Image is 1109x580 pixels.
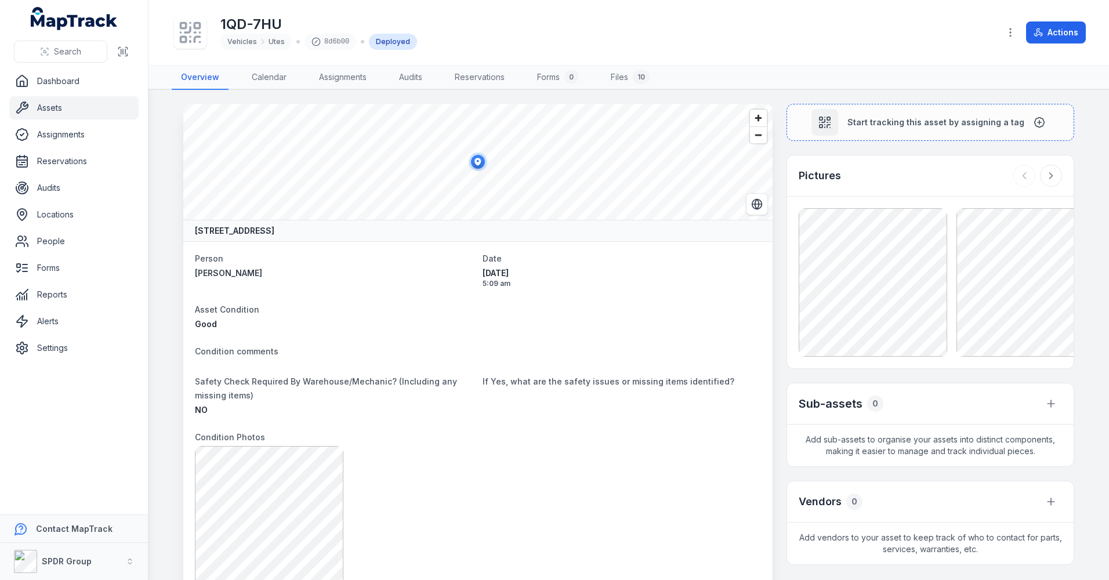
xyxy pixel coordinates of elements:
time: 23/01/2025, 5:09:28 am [483,267,761,288]
span: Vehicles [227,37,257,46]
a: Settings [9,336,139,360]
span: NO [195,405,208,415]
div: 0 [564,70,578,84]
span: Asset Condition [195,304,259,314]
h3: Pictures [799,168,841,184]
a: MapTrack [31,7,118,30]
span: Person [195,253,223,263]
a: Overview [172,66,229,90]
a: [PERSON_NAME] [195,267,473,279]
div: 10 [633,70,650,84]
h3: Vendors [799,494,842,510]
div: 0 [846,494,862,510]
button: Zoom in [750,110,767,126]
span: [DATE] [483,267,761,279]
a: Forms [9,256,139,280]
button: Switch to Satellite View [746,193,768,215]
a: Assignments [310,66,376,90]
button: Zoom out [750,126,767,143]
span: Start tracking this asset by assigning a tag [847,117,1024,128]
a: Reservations [9,150,139,173]
a: Calendar [242,66,296,90]
a: Reports [9,283,139,306]
strong: SPDR Group [42,556,92,566]
a: Audits [9,176,139,200]
span: 5:09 am [483,279,761,288]
a: Reservations [445,66,514,90]
span: Date [483,253,502,263]
div: Deployed [369,34,417,50]
h2: Sub-assets [799,396,862,412]
strong: [STREET_ADDRESS] [195,225,274,237]
canvas: Map [183,104,773,220]
button: Start tracking this asset by assigning a tag [787,104,1074,141]
a: People [9,230,139,253]
span: Add vendors to your asset to keep track of who to contact for parts, services, warranties, etc. [787,523,1074,564]
a: Forms0 [528,66,588,90]
a: Files10 [601,66,659,90]
h1: 1QD-7HU [220,15,417,34]
span: Condition Photos [195,432,265,442]
a: Assets [9,96,139,119]
a: Assignments [9,123,139,146]
div: 8d6b00 [305,34,356,50]
span: Utes [269,37,285,46]
span: Good [195,319,217,329]
a: Dashboard [9,70,139,93]
span: Condition comments [195,346,278,356]
button: Actions [1026,21,1086,43]
a: Audits [390,66,432,90]
a: Alerts [9,310,139,333]
strong: Contact MapTrack [36,524,113,534]
span: Search [54,46,81,57]
a: Locations [9,203,139,226]
span: Safety Check Required By Warehouse/Mechanic? (Including any missing items) [195,376,457,400]
button: Search [14,41,107,63]
div: 0 [867,396,883,412]
span: If Yes, what are the safety issues or missing items identified? [483,376,734,386]
span: Add sub-assets to organise your assets into distinct components, making it easier to manage and t... [787,425,1074,466]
